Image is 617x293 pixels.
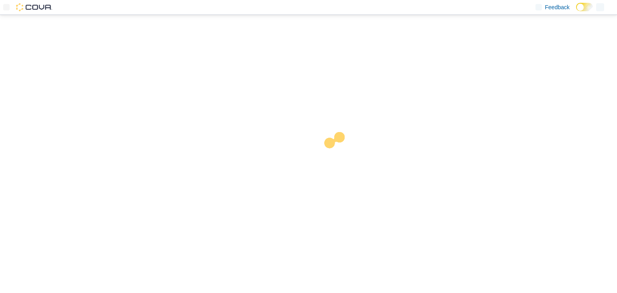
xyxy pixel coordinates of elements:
[576,3,593,11] input: Dark Mode
[308,126,369,186] img: cova-loader
[545,3,570,11] span: Feedback
[16,3,52,11] img: Cova
[576,11,576,12] span: Dark Mode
